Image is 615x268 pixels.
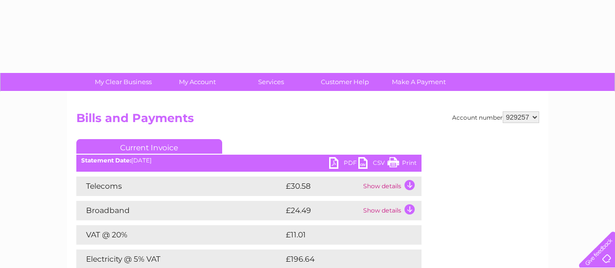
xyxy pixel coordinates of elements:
div: Account number [452,111,539,123]
td: £30.58 [283,177,361,196]
a: PDF [329,157,358,171]
td: Show details [361,177,422,196]
a: Customer Help [305,73,385,91]
div: [DATE] [76,157,422,164]
td: VAT @ 20% [76,225,283,245]
a: My Clear Business [83,73,163,91]
b: Statement Date: [81,157,131,164]
a: Services [231,73,311,91]
h2: Bills and Payments [76,111,539,130]
td: Show details [361,201,422,220]
a: Make A Payment [379,73,459,91]
td: Broadband [76,201,283,220]
a: My Account [157,73,237,91]
td: £24.49 [283,201,361,220]
a: Current Invoice [76,139,222,154]
a: Print [387,157,417,171]
a: CSV [358,157,387,171]
td: Telecoms [76,177,283,196]
td: £11.01 [283,225,399,245]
